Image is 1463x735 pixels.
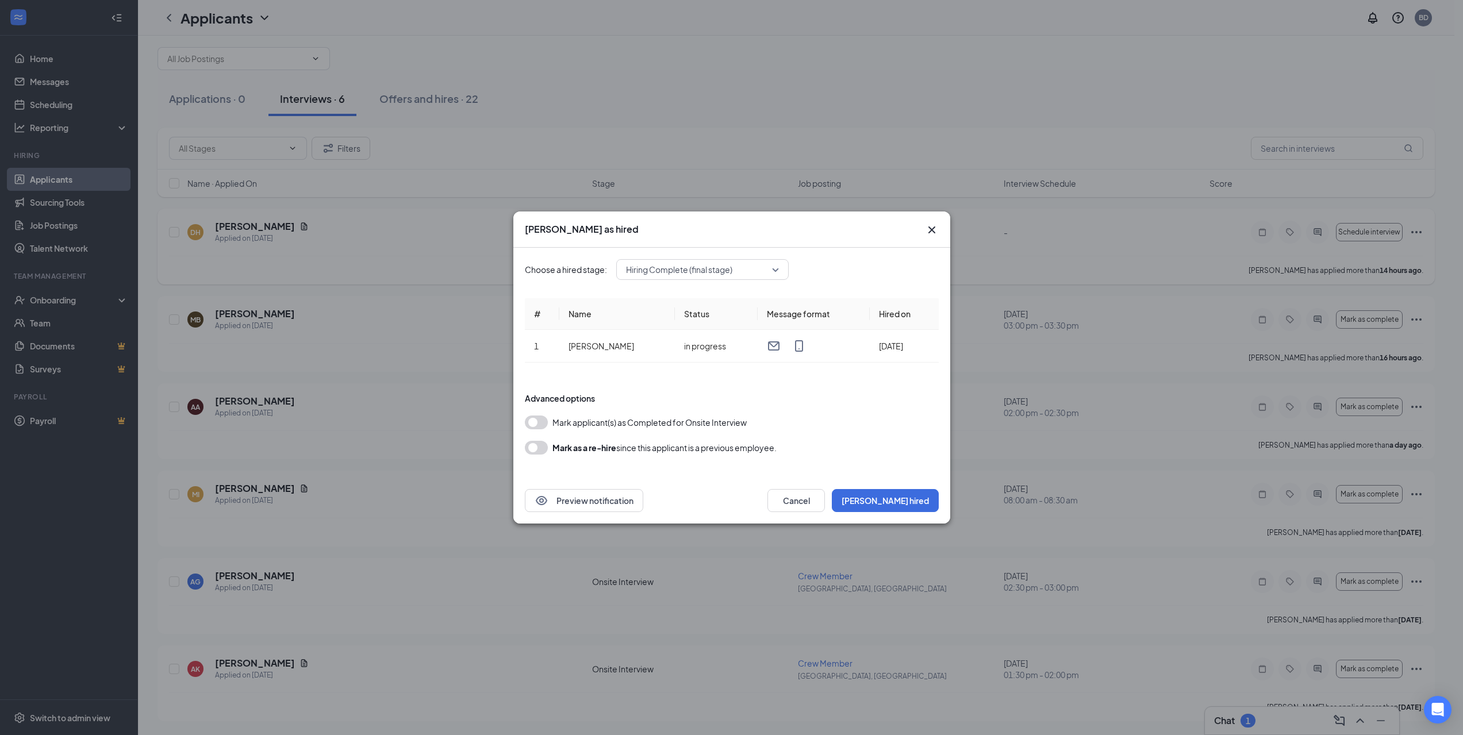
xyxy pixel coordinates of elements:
span: 1 [534,341,539,351]
svg: Eye [535,494,548,507]
svg: MobileSms [792,339,806,353]
svg: Cross [925,223,939,237]
th: Hired on [870,298,939,330]
div: Advanced options [525,392,939,404]
span: Mark applicant(s) as Completed for Onsite Interview [552,415,747,429]
div: since this applicant is a previous employee. [552,441,777,455]
td: [PERSON_NAME] [559,330,675,363]
span: Hiring Complete (final stage) [626,261,732,278]
td: in progress [675,330,758,363]
span: Choose a hired stage: [525,263,607,276]
h3: [PERSON_NAME] as hired [525,223,639,236]
button: Cancel [767,489,825,512]
th: # [525,298,559,330]
button: EyePreview notification [525,489,643,512]
th: Status [675,298,758,330]
th: Name [559,298,675,330]
svg: Email [767,339,781,353]
td: [DATE] [870,330,939,363]
button: [PERSON_NAME] hired [832,489,939,512]
th: Message format [758,298,870,330]
b: Mark as a re-hire [552,442,616,453]
div: Open Intercom Messenger [1424,696,1452,724]
button: Close [925,223,939,237]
